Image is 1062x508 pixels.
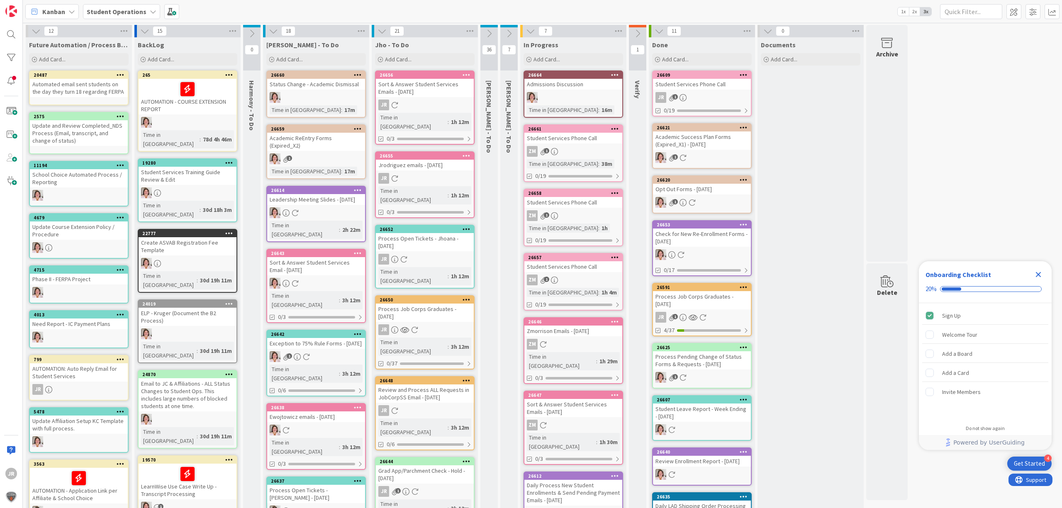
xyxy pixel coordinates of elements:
span: 4/37 [664,326,675,335]
a: 26657Student Services Phone CallZMTime in [GEOGRAPHIC_DATA]:1h 4m0/19 [524,253,623,311]
div: 26625 [657,345,751,350]
img: EW [655,197,666,208]
div: Time in [GEOGRAPHIC_DATA] [270,221,339,239]
div: 4715Phase II - FERPA Project [30,266,128,284]
div: Automated email sent students on the day they turn 18 regarding FERPA [30,79,128,97]
div: 3h 12m [340,296,363,305]
div: 4013 [30,311,128,318]
div: 26646Zmorrison Emails - [DATE] [524,318,622,336]
img: EW [270,92,280,103]
div: 20487 [30,71,128,79]
div: 26664 [524,71,622,79]
span: Add Card... [276,56,303,63]
a: 22777Create ASVAB Registration Fee TemplateEWTime in [GEOGRAPHIC_DATA]:30d 19h 11m [138,229,237,293]
div: 4013 [34,312,128,318]
div: 24019ELP - Kruger (Document the B2 Process) [139,300,236,326]
div: JR [378,254,389,265]
div: EW [524,92,622,103]
a: 24019ELP - Kruger (Document the B2 Process)EWTime in [GEOGRAPHIC_DATA]:30d 19h 11m [138,299,237,363]
div: 17m [342,105,357,114]
a: 26652Process Open Tickets - Jhoana - [DATE]JRTime in [GEOGRAPHIC_DATA]:1h 12m [375,225,475,289]
b: Student Operations [87,7,146,16]
span: : [598,105,599,114]
div: 26643Sort & Answer Student Services Email - [DATE] [267,250,365,275]
div: Time in [GEOGRAPHIC_DATA] [270,291,339,309]
a: 26661Student Services Phone CallZMTime in [GEOGRAPHIC_DATA]:38m0/19 [524,124,623,182]
div: Time in [GEOGRAPHIC_DATA] [378,267,448,285]
div: 26659Academic ReEntry Forms (Expired_X2) [267,125,365,151]
div: 20487Automated email sent students on the day they turn 18 regarding FERPA [30,71,128,97]
div: 26653 [657,222,751,228]
div: JR [378,100,389,110]
div: EW [267,351,365,362]
div: Process Pending Change of Status Forms & Requests - [DATE] [653,351,751,369]
a: 26664Admissions DiscussionEWTime in [GEOGRAPHIC_DATA]:16m [524,70,623,118]
div: Admissions Discussion [524,79,622,90]
div: 26591 [657,284,751,290]
div: Time in [GEOGRAPHIC_DATA] [527,105,598,114]
img: EW [141,117,152,128]
div: JR [655,92,666,103]
img: EW [655,249,666,260]
span: Add Card... [771,56,797,63]
div: 19280 [142,160,236,166]
div: 30d 19h 11m [198,276,234,285]
div: 1h [599,224,610,233]
a: 26650Process Job Corps Graduates - [DATE]JRTime in [GEOGRAPHIC_DATA]:3h 12m0/37 [375,295,475,369]
div: EW [267,278,365,289]
div: Close Checklist [1032,268,1045,281]
div: 26652 [380,226,474,232]
div: Time in [GEOGRAPHIC_DATA] [141,201,200,219]
div: Add a Board [942,349,972,359]
div: 20% [926,285,937,293]
div: 1h 12m [449,272,471,281]
div: 26657 [524,254,622,261]
div: 4679Update Course Extension Policy / Procedure [30,214,128,240]
div: 19280 [139,159,236,167]
div: 26646 [524,318,622,326]
div: 2575Update and Review Completed_NDS Process (Email, transcript, and change of status) [30,113,128,146]
div: 20487 [34,72,128,78]
div: Time in [GEOGRAPHIC_DATA] [527,352,596,370]
img: EW [32,332,43,343]
div: JR [653,92,751,103]
div: 265AUTOMATION - COURSE EXTENSION REPORT [139,71,236,114]
a: 26655Jrodriguez emails - [DATE]JRTime in [GEOGRAPHIC_DATA]:1h 12m0/3 [375,151,475,218]
span: : [596,357,597,366]
span: : [448,117,449,126]
div: Leadership Meeting Slides - [DATE] [267,194,365,205]
div: JR [376,100,474,110]
div: JR [378,324,389,335]
div: Time in [GEOGRAPHIC_DATA] [141,342,197,360]
div: Welcome Tour is incomplete. [922,326,1048,344]
div: ZM [527,275,538,285]
img: EW [270,207,280,218]
div: 26661Student Services Phone Call [524,125,622,143]
div: EW [139,328,236,339]
div: 26625Process Pending Change of Status Forms & Requests - [DATE] [653,344,751,369]
a: 26656Sort & Answer Student Services Emails - [DATE]JRTime in [GEOGRAPHIC_DATA]:1h 12m0/3 [375,70,475,145]
div: Time in [GEOGRAPHIC_DATA] [270,105,341,114]
div: 799AUTOMATION: Auto Reply Email for Student Services [30,356,128,382]
div: 26621Academic Success Plan Forms (Expired_X1) - [DATE] [653,124,751,150]
div: Jrodriguez emails - [DATE] [376,160,474,170]
div: 26620Opt Out Forms - [DATE] [653,176,751,194]
div: Time in [GEOGRAPHIC_DATA] [270,167,341,176]
a: 26660Status Change - Academic DismissalEWTime in [GEOGRAPHIC_DATA]:17m [266,70,366,118]
a: 26609Student Services Phone CallJR0/19 [652,70,752,117]
div: 26658 [524,190,622,197]
div: 26658Student Services Phone Call [524,190,622,208]
span: 0/3 [387,208,395,216]
div: 11194 [34,163,128,168]
img: EW [270,278,280,289]
div: JR [378,173,389,184]
div: EW [30,242,128,253]
div: Academic Success Plan Forms (Expired_X1) - [DATE] [653,131,751,150]
img: EW [32,190,43,201]
div: EW [30,190,128,201]
a: 4679Update Course Extension Policy / ProcedureEW [29,213,129,259]
a: 26653Check for New Re-Enrollment Forms - [DATE]EW0/17 [652,220,752,276]
div: 265 [142,72,236,78]
a: 799AUTOMATION: Auto Reply Email for Student ServicesJR [29,355,129,401]
a: 26591Process Job Corps Graduates - [DATE]JR4/37 [652,283,752,336]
